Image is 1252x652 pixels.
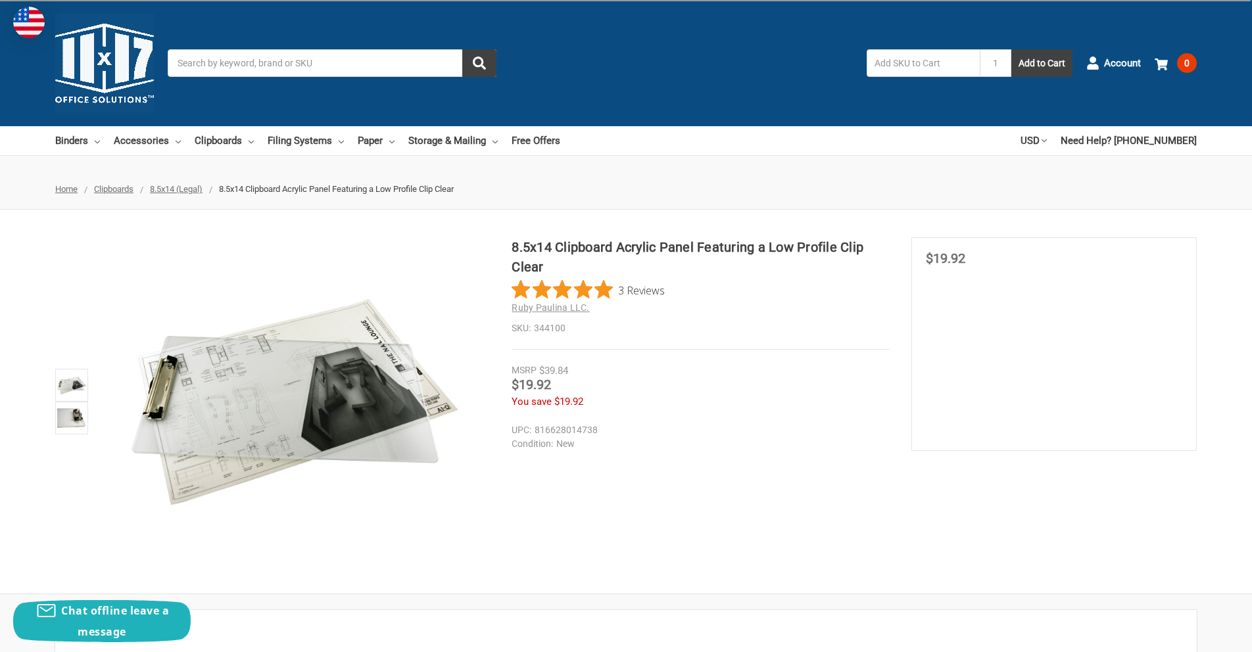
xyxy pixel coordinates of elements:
[512,423,531,437] dt: UPC:
[867,49,980,77] input: Add SKU to Cart
[1021,126,1047,155] a: USD
[408,126,498,155] a: Storage & Mailing
[69,624,1183,643] h2: Description
[554,396,583,407] span: $19.92
[219,184,454,194] span: 8.5x14 Clipboard Acrylic Panel Featuring a Low Profile Clip Clear
[539,365,568,377] span: $39.84
[512,437,884,451] dd: New
[168,49,496,77] input: Search by keyword, brand or SKU
[926,250,965,266] span: $19.92
[130,237,459,566] img: 8.5x14 Clipboard Acrylic Panel Featuring a Low Profile Clip Clear
[114,126,181,155] a: Accessories
[512,321,531,335] dt: SKU:
[512,423,884,437] dd: 816628014738
[61,603,169,639] span: Chat offline leave a message
[512,302,589,313] a: Ruby Paulina LLC.
[55,14,154,112] img: 11x17.com
[1061,126,1197,155] a: Need Help? [PHONE_NUMBER]
[1104,56,1141,71] span: Account
[195,126,254,155] a: Clipboards
[512,396,552,407] span: You save
[1086,46,1141,80] a: Account
[512,321,890,335] dd: 344100
[512,437,553,451] dt: Condition:
[512,237,890,277] h1: 8.5x14 Clipboard Acrylic Panel Featuring a Low Profile Clip Clear
[358,126,395,155] a: Paper
[57,404,86,432] img: 8.5x14 Clipboard Acrylic Panel Featuring a Low Profile Clip Clear
[512,363,537,377] div: MSRP
[57,371,86,400] img: 8.5x14 Clipboard Acrylic Panel Featuring a Low Profile Clip Clear
[94,184,133,194] a: Clipboards
[512,280,665,300] button: Rated 5 out of 5 stars from 3 reviews. Jump to reviews.
[512,126,560,155] a: Free Offers
[268,126,344,155] a: Filing Systems
[618,280,665,300] span: 3 Reviews
[512,377,551,392] span: $19.92
[1155,46,1197,80] a: 0
[13,7,45,38] img: duty and tax information for United States
[1177,53,1197,73] span: 0
[13,600,191,642] button: Chat offline leave a message
[55,126,100,155] a: Binders
[1011,49,1072,77] button: Add to Cart
[150,184,203,194] a: 8.5x14 (Legal)
[55,184,78,194] a: Home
